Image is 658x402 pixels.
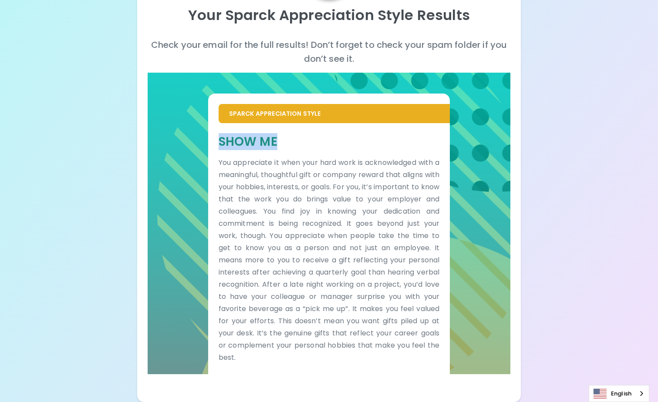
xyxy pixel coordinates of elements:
h5: Show Me [219,134,440,150]
p: Sparck Appreciation Style [229,109,440,118]
p: You appreciate it when your hard work is acknowledged with a meaningful, thoughtful gift or compa... [219,157,440,364]
p: Check your email for the full results! Don’t forget to check your spam folder if you don’t see it. [148,38,510,66]
p: Your Sparck Appreciation Style Results [148,7,510,24]
div: Language [589,385,649,402]
aside: Language selected: English [589,385,649,402]
a: English [589,385,649,402]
